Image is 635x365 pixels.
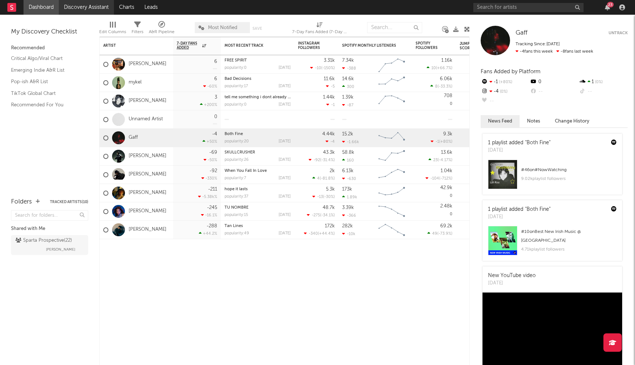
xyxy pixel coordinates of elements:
span: 8 [435,85,438,89]
div: 173k [342,187,352,192]
div: 6 [214,77,217,81]
div: [DATE] [488,280,536,287]
a: Gaff [129,135,138,141]
a: tell me something i dont already know [225,95,298,99]
svg: Chart title [375,202,408,221]
div: 0 [416,92,452,110]
div: 24.5 [460,134,489,142]
div: popularity: 49 [225,231,249,235]
div: A&R Pipeline [149,28,175,36]
div: [DATE] [279,139,291,143]
div: -16.1 % [201,213,217,217]
div: ( ) [426,176,452,181]
div: 4.71k playlist followers [521,245,617,254]
span: +80 % [440,140,451,144]
svg: Chart title [375,129,408,147]
div: -245 [207,205,217,210]
div: 282k [342,224,353,228]
div: ( ) [430,84,452,89]
div: popularity: 37 [225,195,248,199]
div: 1.16k [441,58,452,63]
div: 1.89k [342,195,357,199]
a: Emerging Indie A&R List [11,66,81,74]
div: popularity: 26 [225,158,249,162]
div: 3.31k [324,58,335,63]
div: 160 [342,158,354,163]
div: [DATE] [488,147,550,154]
div: New YouTube video [488,272,536,280]
span: -10 [315,66,321,70]
div: 51.8 [460,152,489,161]
div: 2k [330,169,335,173]
div: My Discovery Checklist [11,28,88,36]
div: 708 [444,93,452,98]
span: +80 % [498,80,512,84]
span: 49 [432,232,437,236]
div: -211 [208,187,217,192]
button: Save [252,26,262,31]
div: 25.8 [460,189,489,198]
span: Most Notified [208,25,237,30]
div: Shared with Me [11,224,88,233]
a: [PERSON_NAME] [129,171,166,178]
span: Gaff [516,30,527,36]
a: TikTok Global Chart [11,89,81,98]
div: 6.13k [342,169,354,173]
div: -1 [481,77,530,87]
div: Edit Columns [99,18,126,40]
div: 43.3k [323,150,335,155]
a: Gaff [516,29,527,37]
div: Edit Columns [99,28,126,36]
span: 10 [431,66,436,70]
div: [DATE] [279,213,291,217]
div: 0 [416,184,452,202]
span: -73.9 % [438,232,451,236]
div: Tan Lines [225,224,291,228]
a: #46on#NowWatching9.02kplaylist followers [482,160,622,195]
div: ( ) [431,139,452,144]
div: 7-Day Fans Added (7-Day Fans Added) [292,18,347,40]
span: -4 fans this week [516,49,553,54]
span: -712 % [440,177,451,181]
div: Filters [132,28,143,36]
span: -1 [331,103,335,107]
div: 5.3k [326,187,335,192]
a: [PERSON_NAME] [129,190,166,196]
a: hope it lasts [225,187,248,191]
div: -- [481,96,530,106]
div: 48.7k [323,205,335,210]
div: 74.7 [460,170,489,179]
div: 2.48k [440,204,452,209]
div: ( ) [312,176,335,181]
div: 172k [325,224,335,228]
div: -330 % [201,176,217,181]
div: Artist [103,43,158,48]
div: 45.6 [460,226,489,234]
div: [DATE] [488,213,550,221]
div: -- [530,87,578,96]
div: ( ) [310,65,335,70]
div: 31.6 [460,97,489,106]
span: +44.4 % [319,232,334,236]
div: -- [579,87,628,96]
div: SKULLCRUSHER [225,150,291,155]
div: Filters [132,18,143,40]
div: 9.02k playlist followers [521,174,617,183]
span: Tracking Since: [DATE] [516,42,560,46]
a: Critical Algo/Viral Chart [11,54,81,63]
div: 1 [579,77,628,87]
a: SKULLCRUSHER [225,150,255,155]
div: -630 [342,176,356,181]
span: -8 fans last week [516,49,593,54]
a: When You Fall In Love [225,169,267,173]
button: Change History [548,115,597,127]
span: Fans Added by Platform [481,69,541,74]
button: Tracked Artists(10) [50,200,88,204]
svg: Chart title [375,92,408,110]
div: +200 % [200,102,217,107]
div: Bad Decisions [225,77,291,81]
a: [PERSON_NAME] [129,208,166,215]
div: -366 [342,213,356,218]
span: -340 [309,232,318,236]
div: popularity: 0 [225,66,247,70]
